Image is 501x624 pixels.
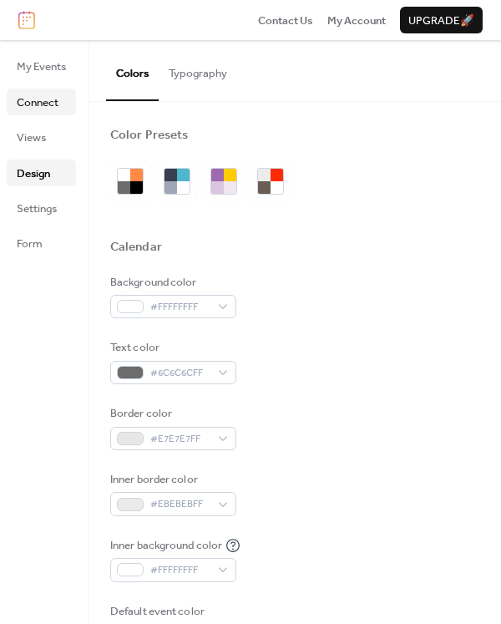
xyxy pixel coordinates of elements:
a: My Events [7,53,76,79]
span: My Account [327,13,386,29]
span: Connect [17,94,58,111]
div: Default event color [110,603,233,620]
a: Settings [7,195,76,221]
div: Text color [110,339,233,356]
div: Inner background color [110,537,222,554]
a: Contact Us [258,12,313,28]
a: Design [7,160,76,186]
span: #EBEBEBFF [150,496,210,513]
div: Color Presets [110,127,188,144]
span: #E7E7E7FF [150,431,210,448]
span: Form [17,236,43,252]
div: Background color [110,274,233,291]
span: #FFFFFFFF [150,562,210,579]
span: My Events [17,58,66,75]
span: Design [17,165,50,182]
button: Typography [159,40,237,99]
span: #FFFFFFFF [150,299,210,316]
span: #6C6C6CFF [150,365,210,382]
a: Views [7,124,76,150]
div: Border color [110,405,233,422]
div: Inner border color [110,471,233,488]
a: My Account [327,12,386,28]
span: Upgrade 🚀 [408,13,474,29]
button: Upgrade🚀 [400,7,483,33]
img: logo [18,11,35,29]
a: Form [7,230,76,256]
span: Views [17,129,46,146]
button: Colors [106,40,159,100]
span: Contact Us [258,13,313,29]
a: Connect [7,89,76,115]
span: Settings [17,200,57,217]
div: Calendar [110,239,162,256]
